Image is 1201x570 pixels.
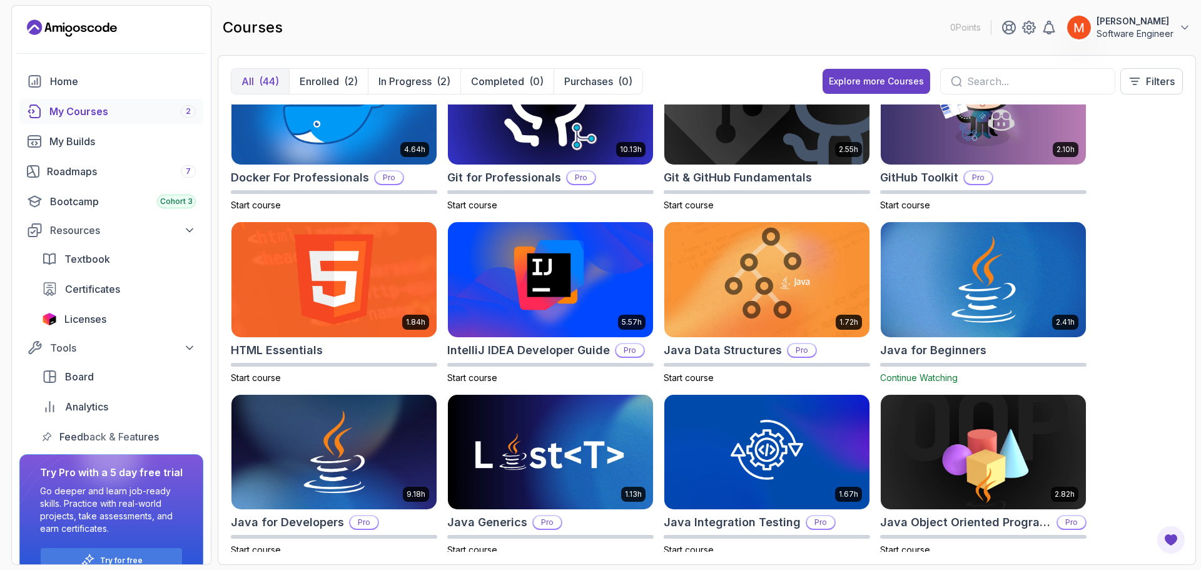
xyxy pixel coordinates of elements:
[1058,516,1085,529] p: Pro
[40,485,183,535] p: Go deeper and learn job-ready skills. Practice with real-world projects, take assessments, and ea...
[186,166,191,176] span: 7
[378,74,432,89] p: In Progress
[59,429,159,444] span: Feedback & Features
[375,171,403,184] p: Pro
[823,69,930,94] button: Explore more Courses
[448,395,653,510] img: Java Generics card
[664,342,782,359] h2: Java Data Structures
[664,200,714,210] span: Start course
[1097,15,1173,28] p: [PERSON_NAME]
[231,395,437,510] img: Java for Developers card
[664,514,801,531] h2: Java Integration Testing
[448,49,653,165] img: Git for Professionals card
[231,49,437,165] img: Docker For Professionals card
[65,369,94,384] span: Board
[534,516,561,529] p: Pro
[880,342,986,359] h2: Java for Beginners
[1056,317,1075,327] p: 2.41h
[664,395,869,510] img: Java Integration Testing card
[1156,525,1186,555] button: Open Feedback Button
[471,74,524,89] p: Completed
[447,169,561,186] h2: Git for Professionals
[664,169,812,186] h2: Git & GitHub Fundamentals
[186,106,191,116] span: 2
[344,74,358,89] div: (2)
[19,219,203,242] button: Resources
[460,69,554,94] button: Completed(0)
[950,21,981,34] p: 0 Points
[19,159,203,184] a: roadmaps
[880,169,958,186] h2: GitHub Toolkit
[231,514,344,531] h2: Java for Developers
[50,223,196,238] div: Resources
[223,18,283,38] h2: courses
[34,394,203,419] a: analytics
[231,169,369,186] h2: Docker For Professionals
[50,74,196,89] div: Home
[622,317,642,327] p: 5.57h
[300,74,339,89] p: Enrolled
[34,247,203,272] a: textbook
[100,556,143,566] a: Try for free
[34,424,203,449] a: feedback
[448,222,653,337] img: IntelliJ IDEA Developer Guide card
[880,544,930,555] span: Start course
[625,489,642,499] p: 1.13h
[829,75,924,88] div: Explore more Courses
[19,99,203,124] a: courses
[881,49,1086,165] img: GitHub Toolkit card
[34,364,203,389] a: board
[231,200,281,210] span: Start course
[664,49,869,165] img: Git & GitHub Fundamentals card
[839,145,858,155] p: 2.55h
[27,18,117,38] a: Landing page
[231,544,281,555] span: Start course
[19,189,203,214] a: bootcamp
[664,222,869,337] img: Java Data Structures card
[50,194,196,209] div: Bootcamp
[49,104,196,119] div: My Courses
[19,129,203,154] a: builds
[34,277,203,302] a: certificates
[437,74,450,89] div: (2)
[620,145,642,155] p: 10.13h
[554,69,642,94] button: Purchases(0)
[880,200,930,210] span: Start course
[42,313,57,325] img: jetbrains icon
[788,344,816,357] p: Pro
[1146,74,1175,89] p: Filters
[1097,28,1173,40] p: Software Engineer
[881,395,1086,510] img: Java Object Oriented Programming card
[965,171,992,184] p: Pro
[350,516,378,529] p: Pro
[231,372,281,383] span: Start course
[1067,16,1091,39] img: user profile image
[231,222,437,337] img: HTML Essentials card
[231,342,323,359] h2: HTML Essentials
[404,145,425,155] p: 4.64h
[64,312,106,327] span: Licenses
[231,69,289,94] button: All(44)
[876,219,1091,340] img: Java for Beginners card
[368,69,460,94] button: In Progress(2)
[1067,15,1191,40] button: user profile image[PERSON_NAME]Software Engineer
[664,372,714,383] span: Start course
[65,399,108,414] span: Analytics
[241,74,254,89] p: All
[447,372,497,383] span: Start course
[47,164,196,179] div: Roadmaps
[50,340,196,355] div: Tools
[529,74,544,89] div: (0)
[880,372,958,383] span: Continue Watching
[567,171,595,184] p: Pro
[34,307,203,332] a: licenses
[807,516,834,529] p: Pro
[967,74,1105,89] input: Search...
[19,69,203,94] a: home
[616,344,644,357] p: Pro
[1055,489,1075,499] p: 2.82h
[19,337,203,359] button: Tools
[65,282,120,297] span: Certificates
